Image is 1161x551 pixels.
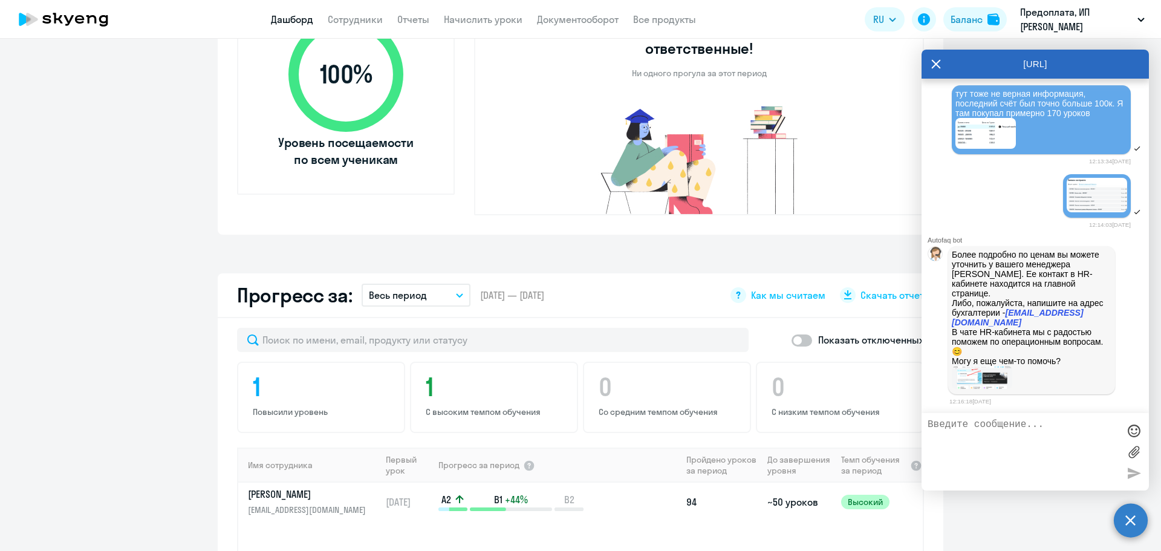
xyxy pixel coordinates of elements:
span: B2 [564,493,574,506]
span: RU [873,12,884,27]
span: A2 [441,493,451,506]
p: Повысили уровень [253,406,393,417]
img: image.png [955,118,1016,149]
span: +44% [505,493,528,506]
button: Весь период [362,284,470,307]
a: Отчеты [397,13,429,25]
a: [PERSON_NAME][EMAIL_ADDRESS][DOMAIN_NAME] [248,487,380,517]
button: Балансbalance [943,7,1007,31]
img: image.png [952,366,1012,390]
a: Начислить уроки [444,13,522,25]
span: B1 [494,493,502,506]
span: Скачать отчет [860,289,924,302]
span: Темп обучения за период [841,454,906,476]
th: Первый урок [381,448,437,483]
img: no-truants [578,103,821,214]
th: Имя сотрудника [238,448,381,483]
time: 12:16:18[DATE] [949,398,991,405]
span: тут тоже не верная информация, последний счёт был точно больше 100к. Я там покупал примерно 170 у... [955,89,1125,118]
span: Уровень посещаемости по всем ученикам [276,134,415,168]
span: 100 % [276,60,415,89]
span: [DATE] — [DATE] [480,289,544,302]
p: [PERSON_NAME] [248,487,372,501]
th: Пройдено уроков за период [681,448,763,483]
button: Предоплата, ИП [PERSON_NAME] [1014,5,1151,34]
td: 94 [681,483,763,521]
a: Документооборот [537,13,619,25]
img: balance [987,13,1000,25]
p: Более подробно по ценам вы можете уточнить у вашего менеджера [PERSON_NAME]. Ее контакт в HR-каби... [952,250,1111,366]
h4: 1 [426,373,566,402]
img: image.png [1067,178,1127,212]
td: [DATE] [381,483,437,521]
div: Autofaq bot [928,236,1149,244]
p: Предоплата, ИП [PERSON_NAME] [1020,5,1133,34]
p: С высоким темпом обучения [426,406,566,417]
p: [EMAIL_ADDRESS][DOMAIN_NAME] [248,503,372,517]
th: До завершения уровня [763,448,836,483]
label: Лимит 10 файлов [1125,443,1143,461]
p: Весь период [369,288,427,302]
p: Ни одного прогула за этот период [632,68,767,79]
a: Дашборд [271,13,313,25]
td: ~50 уроков [763,483,836,521]
h2: Прогресс за: [237,283,352,307]
p: Показать отключенных [818,333,924,347]
time: 12:14:03[DATE] [1089,221,1131,228]
input: Поиск по имени, email, продукту или статусу [237,328,749,352]
img: bot avatar [928,247,943,264]
div: Баланс [951,12,983,27]
a: Все продукты [633,13,696,25]
span: Прогресс за период [438,460,519,471]
span: Как мы считаем [751,289,825,302]
h4: 1 [253,373,393,402]
a: [EMAIL_ADDRESS][DOMAIN_NAME] [952,308,1084,327]
span: Высокий [841,495,889,509]
time: 12:13:34[DATE] [1089,158,1131,165]
a: Сотрудники [328,13,383,25]
button: RU [865,7,905,31]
